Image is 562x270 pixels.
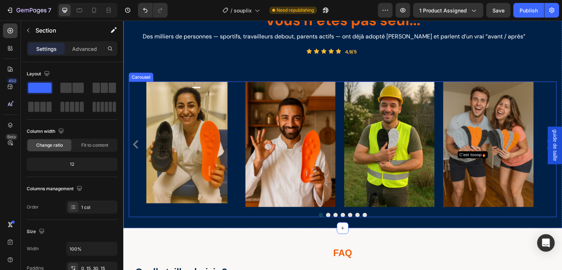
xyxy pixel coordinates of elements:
div: Order [27,204,39,210]
div: Open Intercom Messenger [537,234,555,252]
button: 7 [3,3,55,18]
div: Column width [27,127,65,136]
span: guide de taille [428,109,435,140]
button: Dot [225,192,229,197]
div: 1 col [81,204,116,211]
span: Change ratio [36,142,63,149]
button: Dot [210,192,214,197]
span: Save [492,7,505,14]
div: Size [27,227,46,237]
span: / [231,7,232,14]
img: Alt Image [23,61,104,183]
div: 450 [7,78,18,84]
button: Dot [203,192,207,197]
span: Need republishing [277,7,314,14]
div: Width [27,245,39,252]
div: Beta [5,134,18,140]
button: Dot [217,192,222,197]
button: Dot [195,192,200,197]
p: 7 [48,6,51,15]
div: Publish [520,7,538,14]
input: Auto [67,242,117,255]
button: Carousel Back Arrow [7,118,18,130]
span: Fit to content [81,142,108,149]
button: Dot [239,192,244,197]
div: 12 [28,159,116,169]
p: Section [35,26,95,35]
button: Save [486,3,510,18]
strong: FAQ [210,228,229,238]
span: Des milliers de personnes — sportifs, travailleurs debout, parents actifs — ont déjà adopté [PERS... [19,12,402,20]
strong: 4,9/5 [222,28,233,34]
button: Publish [513,3,544,18]
img: gempages_581612279221453672-600468d6-7ebc-4417-b007-233c2d76d4fa.png [122,61,213,187]
img: Alt Image [221,61,311,187]
strong: Quelle taille choisir ? [12,247,104,257]
img: Alt Image [320,61,411,187]
button: Carousel Next Arrow [421,118,432,130]
div: Rich Text Editor. Editing area: main [221,28,416,35]
span: 1 product assigned [419,7,467,14]
button: Dot [232,192,236,197]
div: Columns management [27,184,84,194]
div: Undo/Redo [138,3,168,18]
button: 1 product assigned [413,3,483,18]
p: Advanced [72,45,97,53]
div: Layout [27,69,51,79]
p: Settings [36,45,57,53]
span: souplix [234,7,252,14]
iframe: Design area [123,20,562,270]
div: Carousel [7,53,29,60]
